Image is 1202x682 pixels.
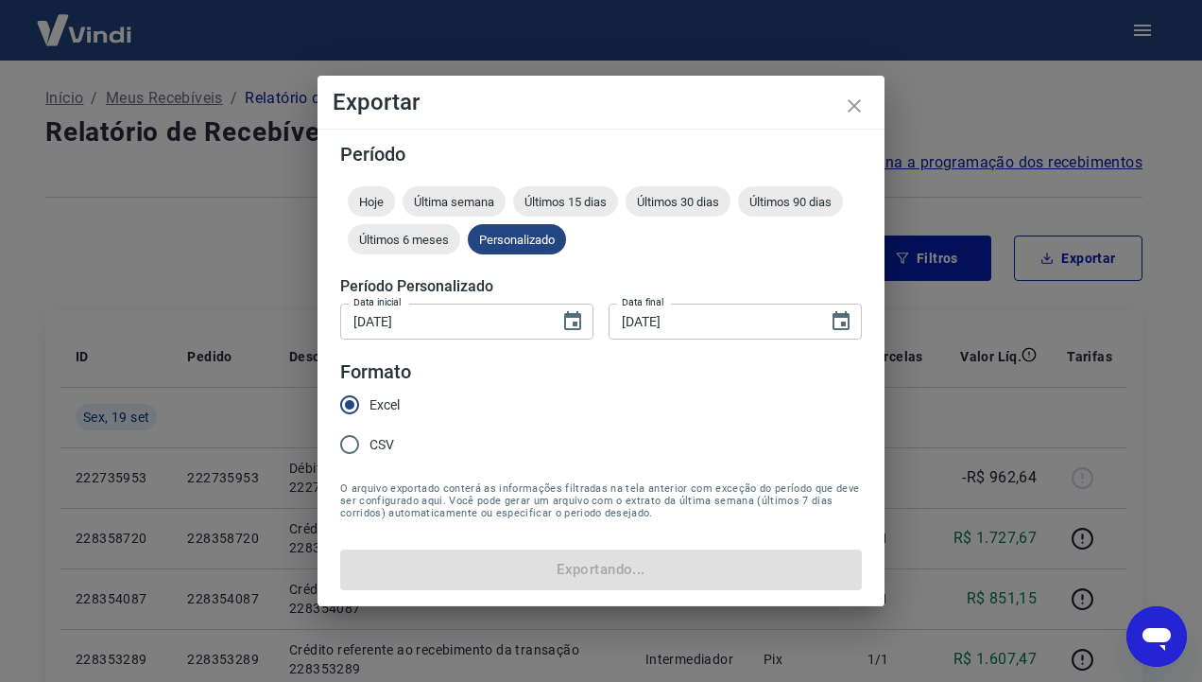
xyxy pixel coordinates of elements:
span: Hoje [348,195,395,209]
span: Última semana [403,195,506,209]
div: Hoje [348,186,395,217]
span: Excel [369,395,400,415]
h5: Período Personalizado [340,277,862,296]
input: DD/MM/YYYY [609,304,815,339]
div: Últimos 30 dias [626,186,730,217]
input: DD/MM/YYYY [340,304,546,339]
div: Últimos 15 dias [513,186,618,217]
button: Choose date, selected date is 19 de set de 2025 [822,303,860,341]
button: close [832,83,877,129]
label: Data final [622,295,664,309]
div: Últimos 6 meses [348,224,460,254]
span: Últimos 90 dias [738,195,843,209]
span: Personalizado [468,233,566,247]
div: Última semana [403,186,506,217]
span: O arquivo exportado conterá as informações filtradas na tela anterior com exceção do período que ... [340,482,862,519]
div: Personalizado [468,224,566,254]
span: CSV [369,435,394,455]
iframe: Botão para abrir a janela de mensagens [1126,606,1187,667]
legend: Formato [340,358,411,386]
button: Choose date, selected date is 18 de set de 2025 [554,303,592,341]
h4: Exportar [333,91,869,114]
label: Data inicial [353,295,402,309]
span: Últimos 6 meses [348,233,460,247]
div: Últimos 90 dias [738,186,843,217]
span: Últimos 30 dias [626,195,730,209]
span: Últimos 15 dias [513,195,618,209]
h5: Período [340,145,862,164]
